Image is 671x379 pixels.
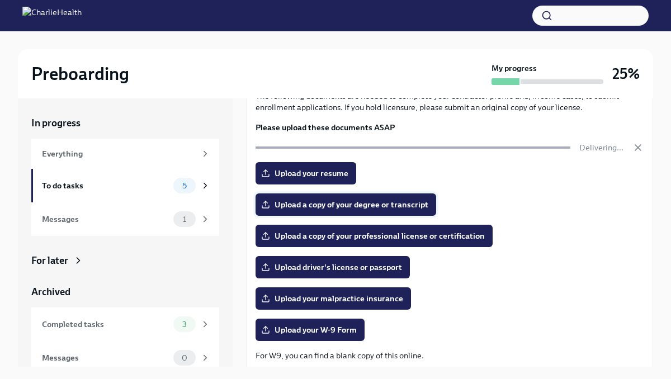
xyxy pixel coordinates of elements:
[612,64,640,84] h3: 25%
[256,91,644,113] p: The following documents are needed to complete your contractor profile and, in some cases, to sub...
[31,63,129,85] h2: Preboarding
[579,142,623,153] p: Delivering...
[256,256,410,278] label: Upload driver's license or passport
[263,324,357,335] span: Upload your W-9 Form
[42,213,169,225] div: Messages
[31,341,219,375] a: Messages0
[263,230,485,241] span: Upload a copy of your professional license or certification
[31,139,219,169] a: Everything
[256,350,644,361] p: For W9, you can find a blank copy of this online.
[263,293,403,304] span: Upload your malpractice insurance
[42,179,169,192] div: To do tasks
[42,352,169,364] div: Messages
[176,320,193,329] span: 3
[31,202,219,236] a: Messages1
[256,319,365,341] label: Upload your W-9 Form
[175,354,194,362] span: 0
[31,254,219,267] a: For later
[42,148,196,160] div: Everything
[492,63,537,74] strong: My progress
[31,285,219,299] a: Archived
[31,254,68,267] div: For later
[31,116,219,130] a: In progress
[256,162,356,184] label: Upload your resume
[256,225,493,247] label: Upload a copy of your professional license or certification
[263,168,348,179] span: Upload your resume
[31,307,219,341] a: Completed tasks3
[256,193,436,216] label: Upload a copy of your degree or transcript
[632,142,644,153] button: Cancel
[263,262,402,273] span: Upload driver's license or passport
[22,7,82,25] img: CharlieHealth
[176,182,193,190] span: 5
[176,215,193,224] span: 1
[256,287,411,310] label: Upload your malpractice insurance
[31,169,219,202] a: To do tasks5
[42,318,169,330] div: Completed tasks
[263,199,428,210] span: Upload a copy of your degree or transcript
[256,122,395,132] strong: Please upload these documents ASAP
